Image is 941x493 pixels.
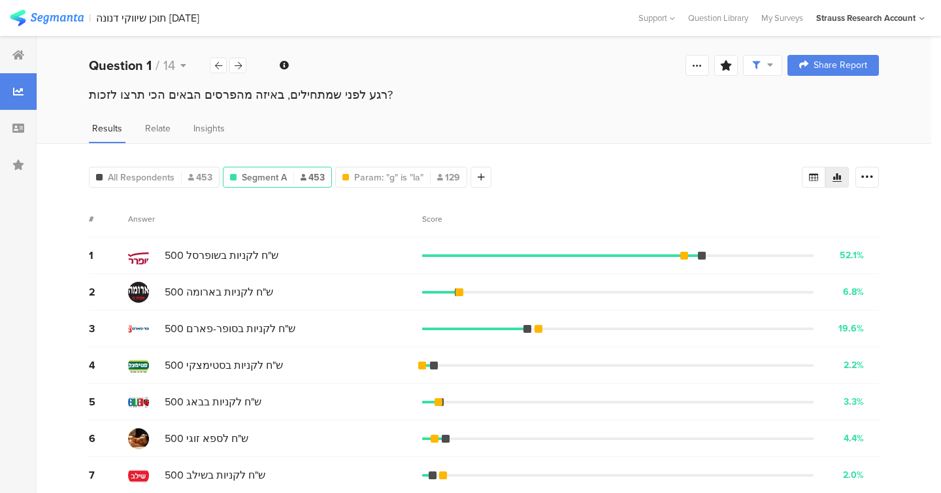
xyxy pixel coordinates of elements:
div: 3.3% [844,395,864,409]
div: 52.1% [840,248,864,262]
span: 500 ש"ח לקניות בשילב [165,467,265,483]
span: 500 ש"ח לקניות בסופר-פארם [165,321,295,336]
div: 2 [89,284,128,299]
div: 6 [89,431,128,446]
div: 5 [89,394,128,409]
div: 1 [89,248,128,263]
img: d3718dnoaommpf.cloudfront.net%2Fitem%2F2b30d310847c09a7ced6.png [128,392,149,413]
span: 453 [301,171,325,184]
div: תוכן שיווקי דנונה [DATE] [96,12,199,24]
span: 453 [188,171,212,184]
span: Param: "g" is "la" [354,171,423,184]
span: 500 ש"ח לספא זוגי [165,431,248,446]
span: 500 ש"ח לקניות בסטימצקי [165,358,283,373]
div: | [89,10,91,25]
span: 500 ש"ח לקניות בשופרסל [165,248,278,263]
div: Support [638,8,675,28]
div: # [89,213,128,225]
b: Question 1 [89,56,152,75]
img: segmanta logo [10,10,84,26]
a: Question Library [682,12,755,24]
div: 19.6% [838,322,864,335]
span: Results [92,122,122,135]
span: 500 ש"ח לקניות בארומה [165,284,273,299]
span: 129 [437,171,460,184]
div: 6.8% [843,285,864,299]
div: Strauss Research Account [816,12,916,24]
div: Score [422,213,450,225]
span: All Respondents [108,171,174,184]
span: 14 [163,56,175,75]
div: Answer [128,213,155,225]
img: d3718dnoaommpf.cloudfront.net%2Fitem%2F420dace8d1b759a14f5e.jpg [128,245,149,266]
img: d3718dnoaommpf.cloudfront.net%2Fitem%2F8d708d19ba4c2c74a990.jpg [128,465,149,486]
span: Relate [145,122,171,135]
div: 3 [89,321,128,336]
img: d3718dnoaommpf.cloudfront.net%2Fitem%2F75d111d1e6df3b99174b.jpg [128,428,149,449]
span: Share Report [814,61,867,70]
div: 4 [89,358,128,373]
img: d3718dnoaommpf.cloudfront.net%2Fitem%2F3ca72fd09df1a20b37a0.png [128,282,149,303]
a: My Surveys [755,12,810,24]
div: 2.2% [844,358,864,372]
div: 7 [89,467,128,483]
div: רגע לפני שמתחילים, באיזה מהפרסים הבאים הכי תרצו לזכות? [89,86,879,103]
span: Insights [193,122,225,135]
div: 2.0% [843,468,864,482]
span: Segment A [242,171,287,184]
img: d3718dnoaommpf.cloudfront.net%2Fitem%2F0f63a09cdc6f513193a7.png [128,318,149,339]
span: 500 ש"ח לקניות בבאג [165,394,261,409]
div: 4.4% [844,432,864,445]
img: d3718dnoaommpf.cloudfront.net%2Fitem%2F3c182121faecf79e12e6.jpg [128,355,149,376]
span: / [156,56,159,75]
